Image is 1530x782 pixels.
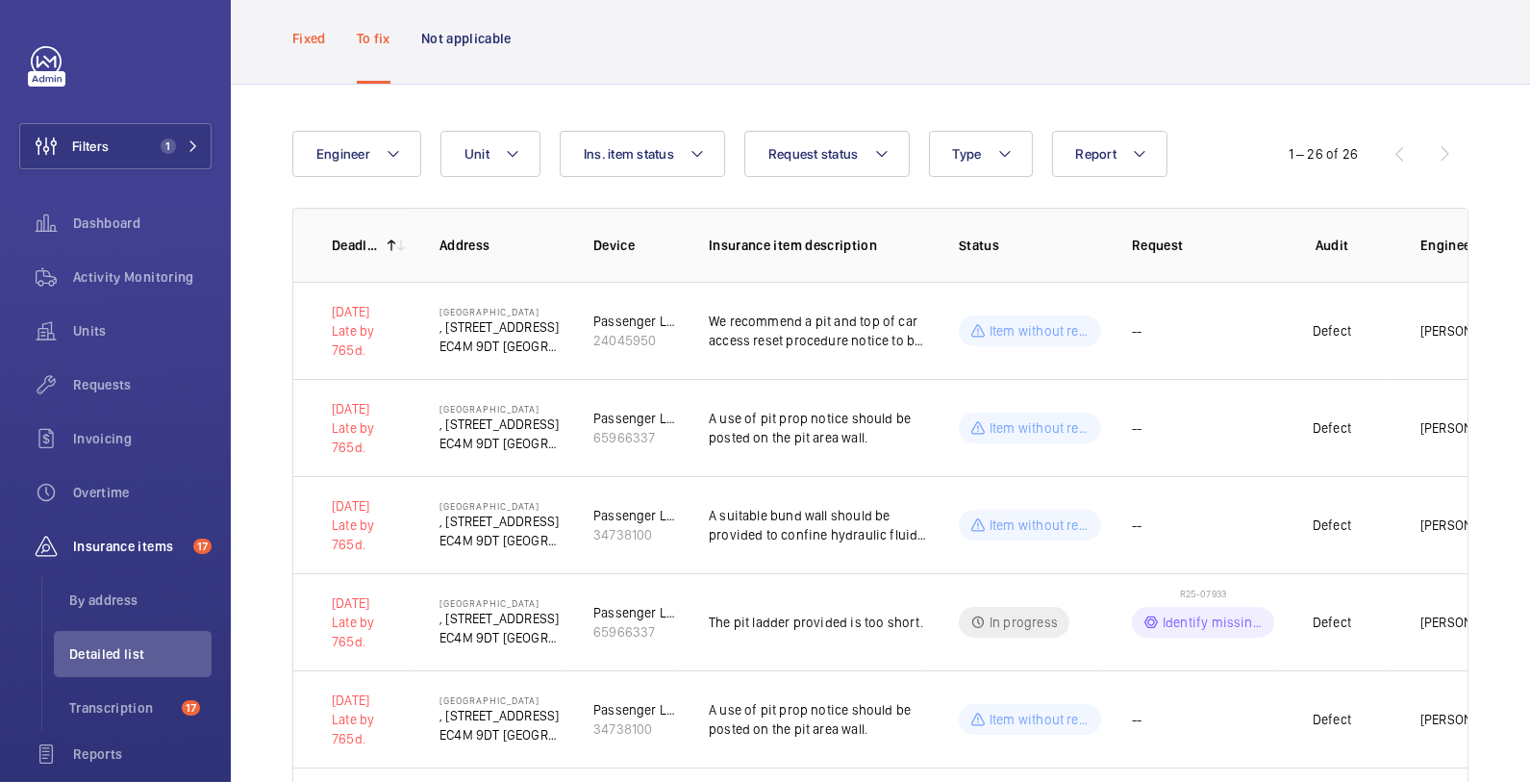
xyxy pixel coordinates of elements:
[1132,321,1141,341] span: --
[73,214,212,233] span: Dashboard
[73,537,186,556] span: Insurance items
[73,744,212,764] span: Reports
[709,613,928,632] p: The pit ladder provided is too short.
[440,131,540,177] button: Unit
[69,698,174,718] span: Transcription
[593,525,678,544] div: 34738100
[332,496,409,516] p: [DATE]
[332,710,409,748] div: Late by 765d.
[990,710,1090,729] p: Item without request
[332,236,380,255] p: Deadline
[73,429,212,448] span: Invoicing
[182,700,200,716] span: 17
[439,317,563,337] p: , [STREET_ADDRESS]
[439,628,563,647] p: EC4M 9DT [GEOGRAPHIC_DATA]
[439,236,563,255] p: Address
[332,418,409,457] div: Late by 765d.
[1313,321,1351,341] p: Defect
[439,434,563,453] p: EC4M 9DT [GEOGRAPHIC_DATA]
[1289,144,1358,164] div: 1 – 26 of 26
[709,506,928,544] p: A suitable bund wall should be provided to confine hydraulic fluid in the event of a leak.
[439,725,563,744] p: EC4M 9DT [GEOGRAPHIC_DATA]
[1132,710,1141,729] span: --
[332,302,409,321] p: [DATE]
[464,146,489,162] span: Unit
[292,131,421,177] button: Engineer
[1132,418,1141,438] span: --
[1420,321,1517,341] p: [PERSON_NAME]
[744,131,910,177] button: Request status
[709,700,928,739] p: A use of pit prop notice should be posted on the pit area wall.
[593,312,678,331] div: Passenger Lift Block A
[332,516,409,554] div: Late by 765d.
[593,236,678,255] p: Device
[332,321,409,360] div: Late by 765d.
[593,428,678,447] div: 65966337
[73,267,212,287] span: Activity Monitoring
[709,409,928,447] p: A use of pit prop notice should be posted on the pit area wall.
[72,137,109,156] span: Filters
[1180,588,1226,599] span: R25-07933
[332,691,409,710] p: [DATE]
[69,644,212,664] span: Detailed list
[593,719,678,739] div: 34738100
[990,613,1058,632] p: In progress
[73,483,212,502] span: Overtime
[560,131,725,177] button: Ins. item status
[357,29,390,48] p: To fix
[439,415,563,434] p: , [STREET_ADDRESS]
[73,321,212,341] span: Units
[929,131,1033,177] button: Type
[1288,236,1376,255] p: Audit
[439,512,563,531] p: , [STREET_ADDRESS]
[1420,613,1517,632] p: [PERSON_NAME]
[1313,613,1351,632] p: Defect
[593,506,678,525] div: Passenger Lift Block B
[768,146,859,162] span: Request status
[292,29,326,48] p: Fixed
[439,609,563,628] p: , [STREET_ADDRESS]
[439,531,563,550] p: EC4M 9DT [GEOGRAPHIC_DATA]
[193,539,212,554] span: 17
[1313,710,1351,729] p: Defect
[953,146,982,162] span: Type
[593,700,678,719] div: Passenger Lift Block B
[439,403,563,415] p: [GEOGRAPHIC_DATA]
[439,306,563,317] p: [GEOGRAPHIC_DATA]
[709,312,928,350] p: We recommend a pit and top of car access reset procedure notice to be posted in the motor room.
[332,613,409,651] div: Late by 765d.
[69,591,212,610] span: By address
[593,622,678,642] div: 65966337
[593,409,678,428] div: Passenger Lift Block C
[1313,516,1351,535] p: Defect
[593,603,678,622] div: Passenger Lift Block C
[1420,516,1517,535] p: [PERSON_NAME]
[1313,418,1351,438] p: Defect
[990,321,1090,341] p: Item without request
[439,597,563,609] p: [GEOGRAPHIC_DATA]
[439,694,563,706] p: [GEOGRAPHIC_DATA]
[332,399,409,418] p: [DATE]
[316,146,370,162] span: Engineer
[593,331,678,350] div: 24045950
[1132,516,1141,535] span: --
[73,375,212,394] span: Requests
[1420,418,1517,438] p: [PERSON_NAME]
[161,139,176,154] span: 1
[1132,236,1274,255] p: Request
[439,500,563,512] p: [GEOGRAPHIC_DATA]
[1420,710,1517,729] p: [PERSON_NAME]
[332,593,409,613] p: [DATE]
[19,123,212,169] button: Filters1
[1076,146,1117,162] span: Report
[1052,131,1168,177] button: Report
[439,706,563,725] p: , [STREET_ADDRESS]
[584,146,674,162] span: Ins. item status
[709,236,928,255] p: Insurance item description
[421,29,512,48] p: Not applicable
[990,516,1090,535] p: Item without request
[1163,613,1263,632] p: Identify missing part
[959,236,1101,255] p: Status
[439,337,563,356] p: EC4M 9DT [GEOGRAPHIC_DATA]
[990,418,1090,438] p: Item without request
